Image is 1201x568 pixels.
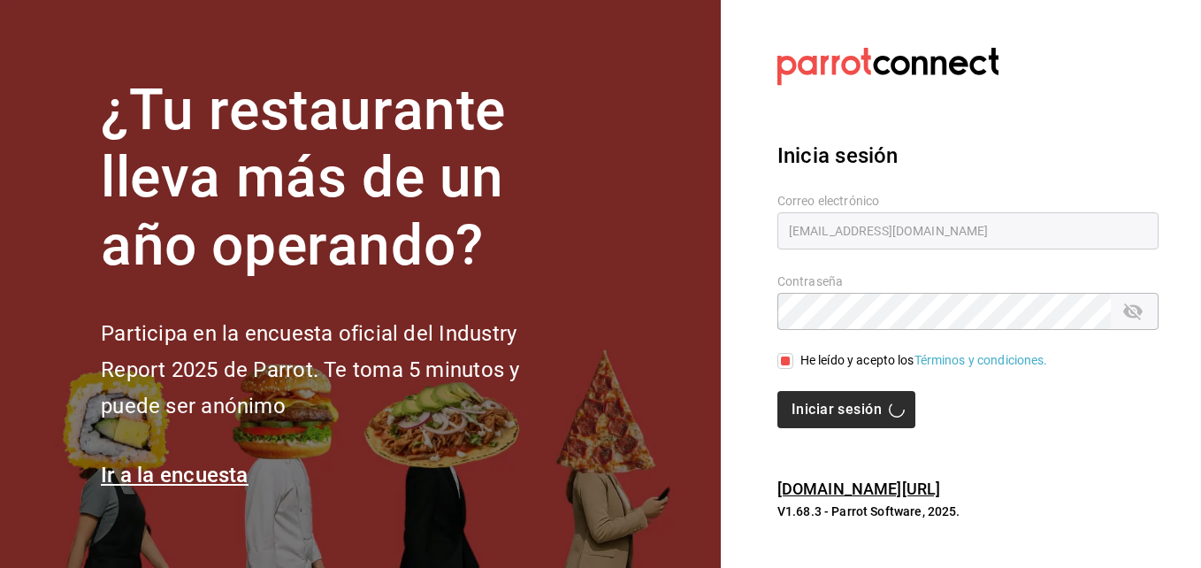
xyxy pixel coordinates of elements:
h3: Inicia sesión [777,140,1159,172]
h1: ¿Tu restaurante lleva más de un año operando? [101,77,578,280]
label: Correo electrónico [777,194,1159,206]
input: Ingresa tu correo electrónico [777,212,1159,249]
p: V1.68.3 - Parrot Software, 2025. [777,503,1159,520]
a: Términos y condiciones. [914,353,1048,367]
label: Contraseña [777,274,1159,287]
div: He leído y acepto los [800,351,1048,370]
h2: Participa en la encuesta oficial del Industry Report 2025 de Parrot. Te toma 5 minutos y puede se... [101,316,578,424]
a: [DOMAIN_NAME][URL] [777,480,940,498]
a: Ir a la encuesta [101,463,249,487]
